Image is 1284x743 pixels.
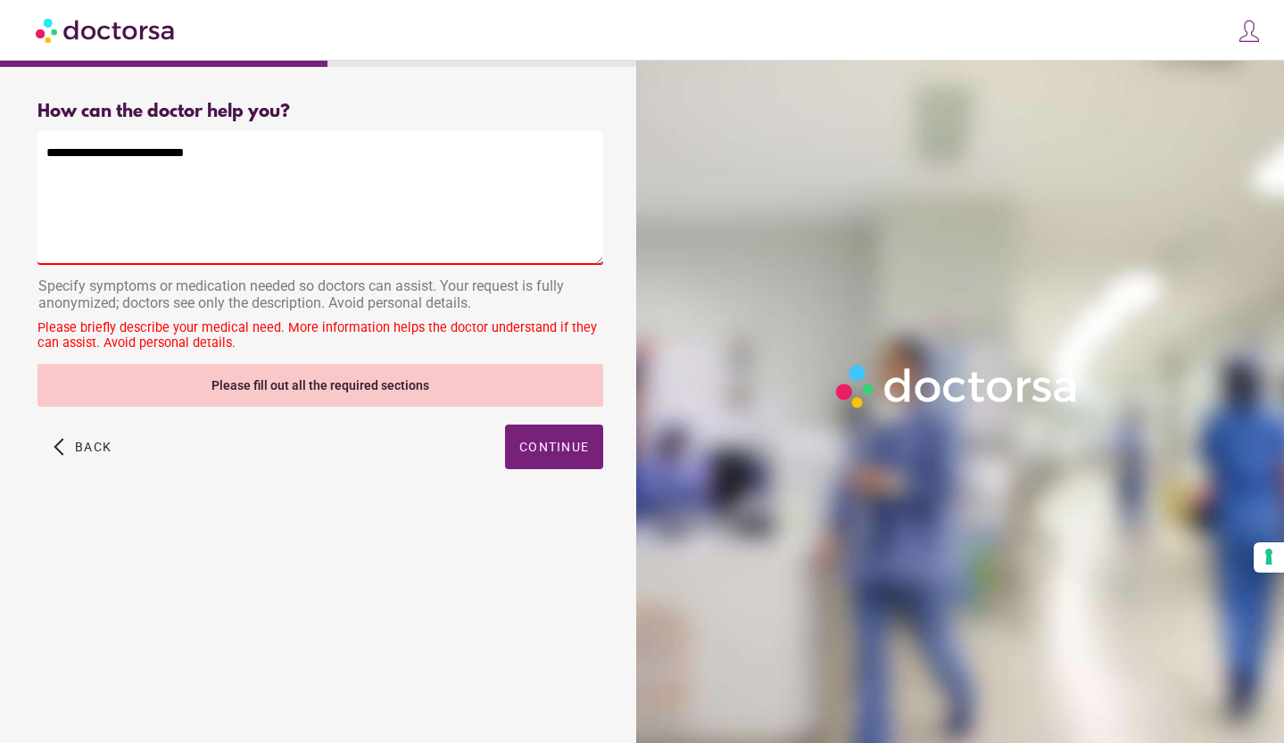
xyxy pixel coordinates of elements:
[1237,19,1262,44] img: icons8-customer-100.png
[505,425,603,469] button: Continue
[37,320,603,351] div: Please briefly describe your medical need. More information helps the doctor understand if they c...
[37,268,603,325] div: Specify symptoms or medication needed so doctors can assist. Your request is fully anonymized; do...
[75,440,112,454] span: Back
[37,364,603,407] div: Please fill out all the required sections
[36,10,177,50] img: Doctorsa.com
[1254,542,1284,573] button: Your consent preferences for tracking technologies
[37,102,603,122] div: How can the doctor help you?
[519,440,589,454] span: Continue
[829,358,1086,415] img: Logo-Doctorsa-trans-White-partial-flat.png
[46,425,119,469] button: arrow_back_ios Back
